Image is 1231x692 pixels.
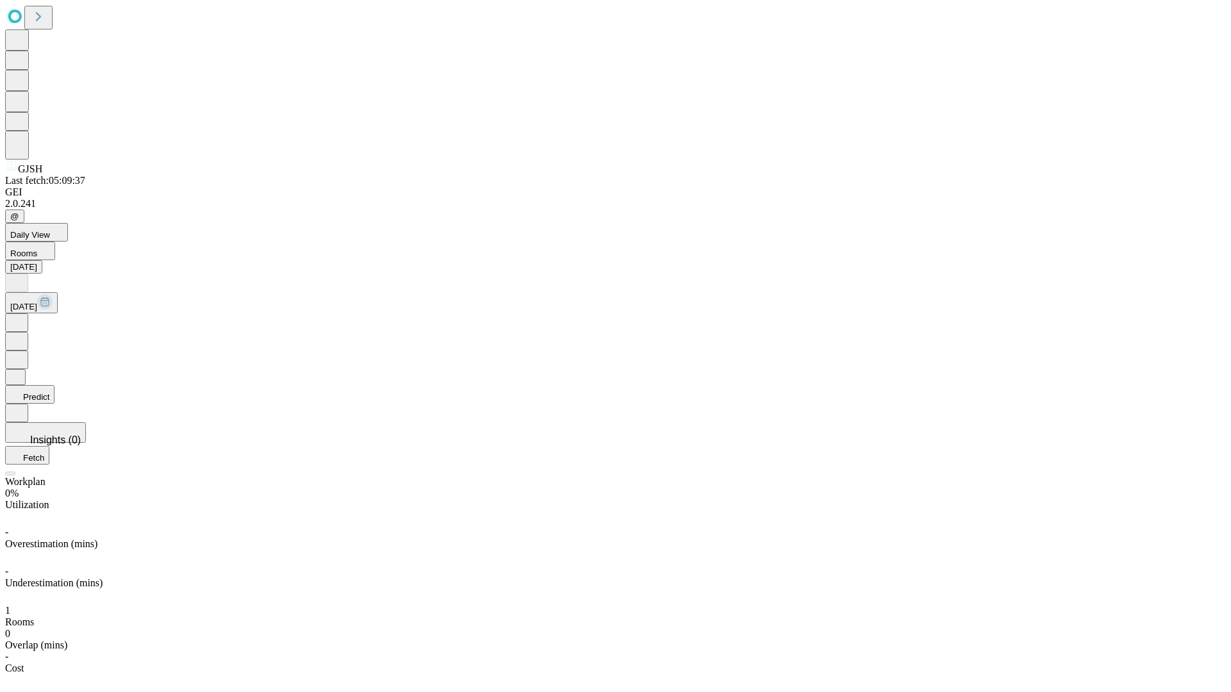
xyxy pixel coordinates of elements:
[10,302,37,311] span: [DATE]
[10,249,37,258] span: Rooms
[5,616,34,627] span: Rooms
[5,242,55,260] button: Rooms
[5,577,103,588] span: Underestimation (mins)
[30,434,81,445] span: Insights (0)
[5,260,42,274] button: [DATE]
[5,663,24,673] span: Cost
[5,527,8,538] span: -
[5,628,10,639] span: 0
[5,175,85,186] span: Last fetch: 05:09:37
[5,292,58,313] button: [DATE]
[5,651,8,662] span: -
[5,538,97,549] span: Overestimation (mins)
[5,210,24,223] button: @
[5,385,54,404] button: Predict
[5,566,8,577] span: -
[10,211,19,221] span: @
[5,605,10,616] span: 1
[5,422,86,443] button: Insights (0)
[5,223,68,242] button: Daily View
[5,198,1226,210] div: 2.0.241
[5,488,19,498] span: 0%
[5,499,49,510] span: Utilization
[5,446,49,465] button: Fetch
[5,186,1226,198] div: GEI
[5,476,46,487] span: Workplan
[10,230,50,240] span: Daily View
[18,163,42,174] span: GJSH
[5,639,67,650] span: Overlap (mins)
